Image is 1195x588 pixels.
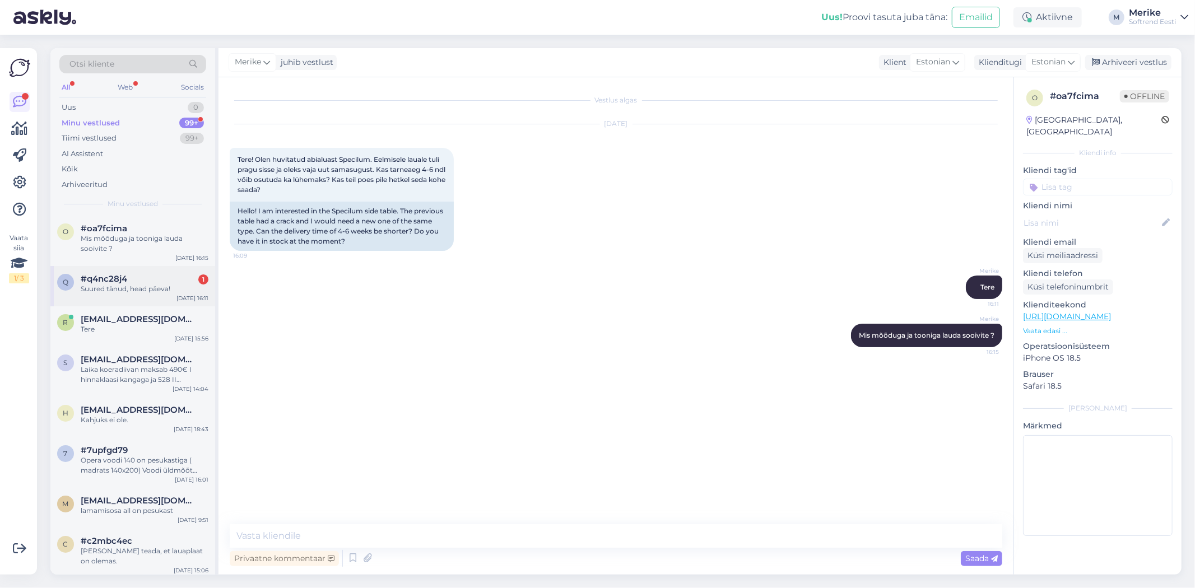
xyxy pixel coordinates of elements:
span: s [64,358,68,367]
div: 1 / 3 [9,273,29,283]
div: Arhiveeritud [62,179,108,190]
span: Saada [965,553,998,563]
div: Vestlus algas [230,95,1002,105]
span: Estonian [916,56,950,68]
p: Kliendi telefon [1023,268,1173,279]
div: Minu vestlused [62,118,120,129]
div: Arhiveeri vestlus [1085,55,1171,70]
span: #q4nc28j4 [81,274,127,284]
div: [DATE] 16:15 [175,254,208,262]
div: Küsi meiliaadressi [1023,248,1103,263]
p: iPhone OS 18.5 [1023,352,1173,364]
div: Küsi telefoninumbrit [1023,279,1113,295]
div: [DATE] 14:04 [173,385,208,393]
div: Kahjuks ei ole. [81,415,208,425]
div: Klient [879,57,906,68]
span: o [63,227,68,236]
div: Mis mõõduga ja tooniga lauda sooivite ? [81,234,208,254]
span: srahumeel@gmail.com [81,354,197,365]
p: Kliendi tag'id [1023,165,1173,176]
button: Emailid [952,7,1000,28]
div: [DATE] [230,119,1002,129]
div: Softrend Eesti [1129,17,1176,26]
span: 16:11 [957,300,999,308]
div: Aktiivne [1013,7,1082,27]
span: o [1032,94,1038,102]
div: Uus [62,102,76,113]
div: [DATE] 9:51 [178,516,208,524]
span: h [63,409,68,417]
div: [PERSON_NAME] teada, et lauaplaat on olemas. [81,546,208,566]
b: Uus! [821,12,843,22]
div: [DATE] 16:01 [175,475,208,484]
div: Merike [1129,8,1176,17]
div: 1 [198,274,208,284]
a: [URL][DOMAIN_NAME] [1023,311,1111,321]
span: c [63,540,68,548]
div: [DATE] 16:11 [176,294,208,302]
span: Mis mõõduga ja tooniga lauda sooivite ? [859,331,994,339]
div: Klienditugi [974,57,1022,68]
span: m [63,500,69,508]
div: Laika koeradiivan maksab 490€ I hinnaklaasi kangaga ja 528 II hinnaklassi kangaga [81,365,208,385]
div: [DATE] 15:06 [174,566,208,575]
span: #c2mbc4ec [81,536,132,546]
span: Merike [957,315,999,323]
div: [DATE] 18:43 [174,425,208,433]
div: [DATE] 15:56 [174,334,208,343]
div: M [1109,10,1124,25]
div: # oa7fcima [1050,90,1120,103]
p: Vaata edasi ... [1023,326,1173,336]
input: Lisa tag [1023,179,1173,195]
span: 7 [64,449,68,458]
div: [PERSON_NAME] [1023,403,1173,413]
span: r [63,318,68,326]
span: marina_sergejeva@hotmail.com [81,496,197,506]
div: Proovi tasuta juba täna: [821,11,947,24]
p: Klienditeekond [1023,299,1173,311]
div: lamamisosa all on pesukast [81,506,208,516]
span: q [63,278,68,286]
span: heleriinr@gmail.com [81,405,197,415]
span: #oa7fcima [81,223,127,234]
span: 16:15 [957,348,999,356]
p: Märkmed [1023,420,1173,432]
span: Merike [235,56,261,68]
p: Brauser [1023,368,1173,380]
p: Kliendi nimi [1023,200,1173,212]
p: Safari 18.5 [1023,380,1173,392]
span: Tere [980,283,994,291]
div: Socials [179,80,206,95]
div: All [59,80,72,95]
div: Hello! I am interested in the Specilum side table. The previous table had a crack and I would nee... [230,202,454,251]
span: Estonian [1031,56,1066,68]
div: Opera voodi 140 on pesukastiga ( madrats 140x200) Voodi üldmõõt 150x200 [81,455,208,475]
input: Lisa nimi [1024,217,1160,229]
div: 99+ [179,118,204,129]
p: Operatsioonisüsteem [1023,340,1173,352]
span: reet@restor.ee [81,314,197,324]
div: Web [116,80,136,95]
div: 99+ [180,133,204,144]
div: 0 [188,102,204,113]
img: Askly Logo [9,57,30,78]
div: AI Assistent [62,148,103,160]
div: Tere [81,324,208,334]
a: MerikeSoftrend Eesti [1129,8,1188,26]
span: Offline [1120,90,1169,102]
span: 16:09 [233,251,275,260]
span: #7upfgd79 [81,445,128,455]
p: Kliendi email [1023,236,1173,248]
div: Suured tänud, head päeva! [81,284,208,294]
span: Otsi kliente [69,58,114,70]
div: Vaata siia [9,233,29,283]
span: Tere! Olen huvitatud abialuast Specilum. Eelmisele lauale tuli pragu sisse ja oleks vaja uut sama... [238,155,447,194]
div: Kõik [62,164,78,175]
div: Kliendi info [1023,148,1173,158]
span: Minu vestlused [108,199,158,209]
div: Tiimi vestlused [62,133,117,144]
div: [GEOGRAPHIC_DATA], [GEOGRAPHIC_DATA] [1026,114,1161,138]
div: juhib vestlust [276,57,333,68]
span: Merike [957,267,999,275]
div: Privaatne kommentaar [230,551,339,566]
